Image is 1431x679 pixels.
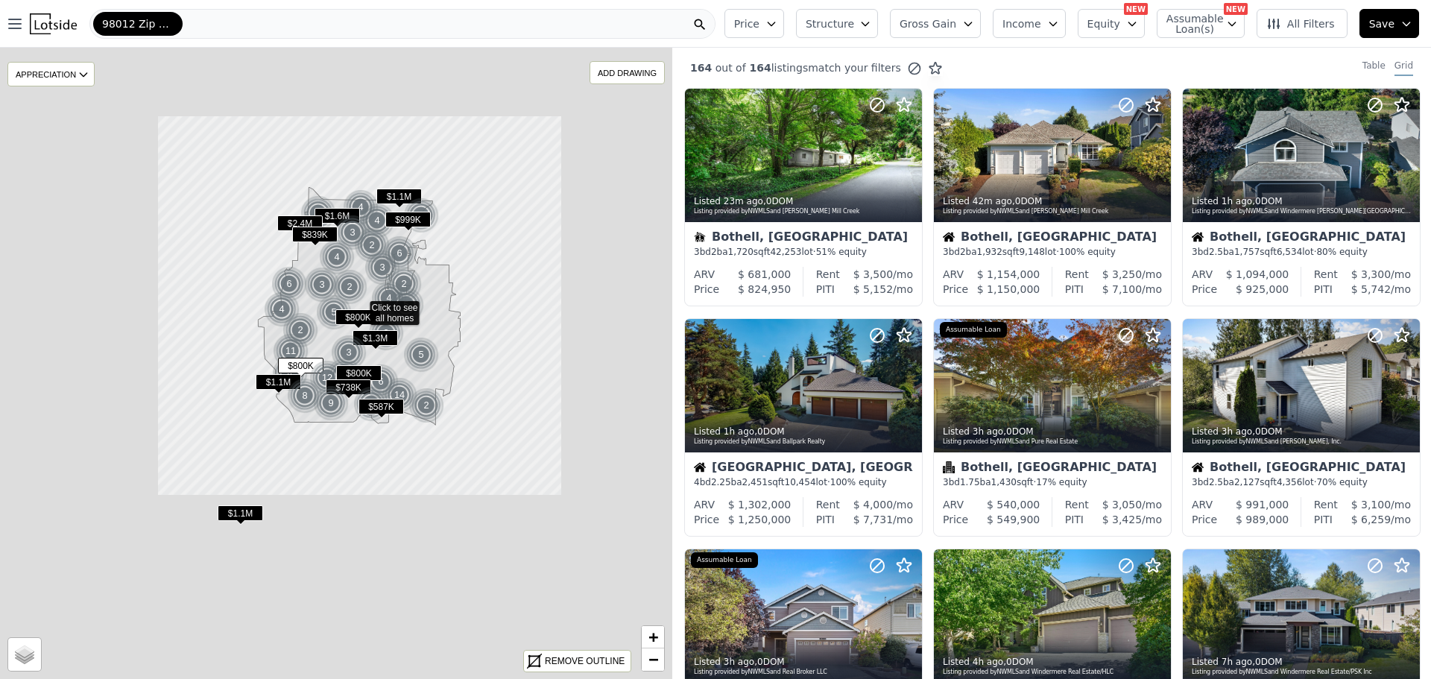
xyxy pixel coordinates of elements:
[987,499,1040,511] span: $ 540,000
[354,227,391,263] img: g1.png
[977,283,1040,295] span: $ 1,150,000
[273,333,309,369] div: 11
[287,378,323,414] div: 8
[1182,88,1419,306] a: Listed 1h ago,0DOMListing provided byNWMLSand Windermere [PERSON_NAME][GEOGRAPHIC_DATA]HouseBothe...
[1257,9,1348,38] button: All Filters
[1065,267,1089,282] div: Rent
[273,333,309,369] img: g1.png
[304,267,341,303] img: g1.png
[331,335,367,370] div: 3
[385,212,431,227] span: $999K
[853,283,893,295] span: $ 5,152
[343,189,379,225] div: 4
[1351,268,1391,280] span: $ 3,300
[1019,247,1044,257] span: 9,148
[368,315,405,351] img: g1.png
[690,62,712,74] span: 164
[648,650,658,669] span: −
[272,356,308,391] div: 4
[388,287,424,323] div: 5
[742,477,768,487] span: 2,451
[545,654,625,668] div: REMOVE OUTLINE
[403,198,440,233] img: g1.png
[977,247,1002,257] span: 1,932
[282,312,319,348] img: g1.png
[943,461,955,473] img: Condominium
[1192,668,1412,677] div: Listing provided by NWMLS and Windermere Real Estate/PSK Inc
[1333,512,1411,527] div: /mo
[1089,497,1162,512] div: /mo
[335,309,381,331] div: $800K
[1102,268,1142,280] span: $ 3,250
[359,203,396,239] img: g1.png
[694,282,719,297] div: Price
[408,388,445,423] img: g1.png
[1314,497,1338,512] div: Rent
[694,512,719,527] div: Price
[316,294,353,330] img: g1.png
[354,227,390,263] div: 2
[271,266,307,302] div: 6
[785,477,816,487] span: 10,454
[1192,476,1411,488] div: 3 bd 2.5 ba sqft lot · 70% equity
[943,461,1162,476] div: Bothell, [GEOGRAPHIC_DATA]
[277,215,323,231] span: $2.4M
[724,657,754,667] time: 2025-09-18 18:36
[309,360,346,396] img: g1.png
[102,16,174,31] span: 98012 Zip Code
[1314,512,1333,527] div: PITI
[371,280,408,316] img: g1.png
[386,266,422,302] div: 2
[694,438,914,446] div: Listing provided by NWMLS and Ballpark Realty
[943,231,1162,246] div: Bothell, [GEOGRAPHIC_DATA]
[335,215,371,250] img: g1.png
[382,377,417,413] div: 14
[278,358,323,373] span: $800K
[376,189,422,204] span: $1.1M
[256,374,301,396] div: $1.1M
[1359,9,1419,38] button: Save
[353,330,398,346] span: $1.3M
[1192,195,1412,207] div: Listed , 0 DOM
[292,227,338,242] span: $839K
[382,377,418,413] img: g1.png
[313,385,350,421] img: g1.png
[724,426,754,437] time: 2025-09-18 20:47
[734,16,759,31] span: Price
[316,294,352,330] div: 5
[1192,246,1411,258] div: 3 bd 2.5 ba sqft lot · 80% equity
[382,236,418,271] img: g1.png
[1192,512,1217,527] div: Price
[319,239,355,275] div: 4
[343,189,379,225] img: g1.png
[853,499,893,511] span: $ 4,000
[304,267,340,303] div: 3
[694,195,914,207] div: Listed , 0 DOM
[853,514,893,525] span: $ 7,731
[694,231,913,246] div: Bothell, [GEOGRAPHIC_DATA]
[8,638,41,671] a: Layers
[694,668,914,677] div: Listing provided by NWMLS and Real Broker LLC
[816,282,835,297] div: PITI
[943,512,968,527] div: Price
[331,335,367,370] img: g1.png
[943,267,964,282] div: ARV
[590,62,664,83] div: ADD DRAWING
[359,203,395,239] div: 4
[853,268,893,280] span: $ 3,500
[900,16,956,31] span: Gross Gain
[272,356,309,391] img: g1.png
[358,399,404,414] span: $587K
[1084,512,1162,527] div: /mo
[218,505,263,521] span: $1.1M
[1192,282,1217,297] div: Price
[335,309,381,325] span: $800K
[1192,656,1412,668] div: Listed , 0 DOM
[282,312,318,348] div: 2
[1369,16,1394,31] span: Save
[1226,268,1289,280] span: $ 1,094,000
[943,246,1162,258] div: 3 bd 2 ba sqft lot · 100% equity
[991,477,1017,487] span: 1,430
[1314,282,1333,297] div: PITI
[1192,231,1204,243] img: House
